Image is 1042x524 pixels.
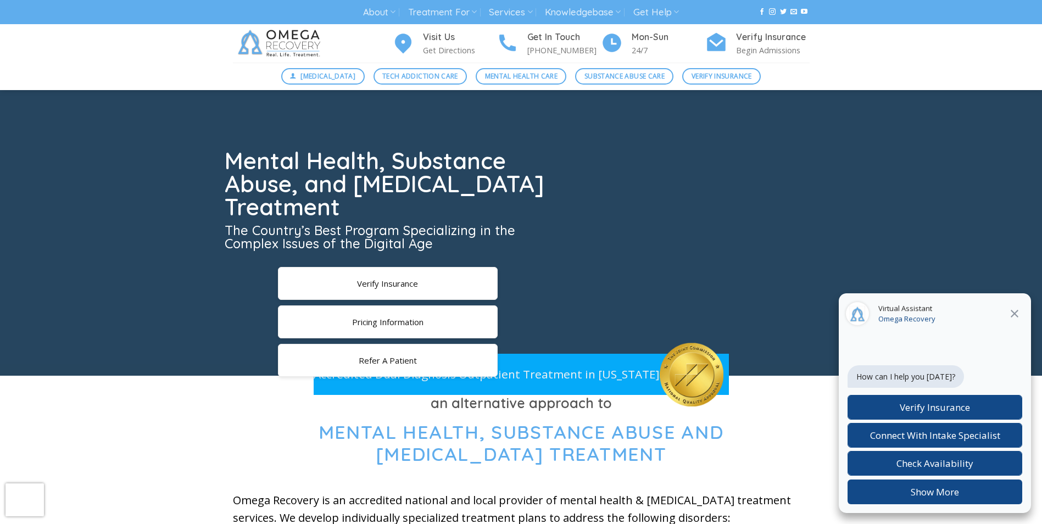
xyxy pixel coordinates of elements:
h3: an alternative approach to [233,392,810,414]
a: Verify Insurance [682,68,761,85]
a: Substance Abuse Care [575,68,673,85]
a: Get In Touch [PHONE_NUMBER] [497,30,601,57]
a: Tech Addiction Care [374,68,467,85]
a: About [363,2,395,23]
span: Mental Health, Substance Abuse and [MEDICAL_DATA] Treatment [319,420,724,466]
img: Omega Recovery [233,24,329,63]
h4: Visit Us [423,30,497,44]
a: Verify Insurance Begin Admissions [705,30,810,57]
span: Mental Health Care [485,71,558,81]
h1: Mental Health, Substance Abuse, and [MEDICAL_DATA] Treatment [225,149,551,219]
h4: Verify Insurance [736,30,810,44]
span: Tech Addiction Care [382,71,458,81]
a: [MEDICAL_DATA] [281,68,365,85]
a: Get Help [633,2,679,23]
a: Follow on Twitter [780,8,787,16]
p: [PHONE_NUMBER] [527,44,601,57]
h3: The Country’s Best Program Specializing in the Complex Issues of the Digital Age [225,224,551,250]
a: Follow on Facebook [759,8,765,16]
span: Verify Insurance [692,71,752,81]
a: Visit Us Get Directions [392,30,497,57]
p: Begin Admissions [736,44,810,57]
a: Services [489,2,532,23]
a: Mental Health Care [476,68,566,85]
span: [MEDICAL_DATA] [300,71,355,81]
h4: Mon-Sun [632,30,705,44]
a: Knowledgebase [545,2,621,23]
p: 24/7 [632,44,705,57]
a: Follow on YouTube [801,8,807,16]
p: Get Directions [423,44,497,57]
span: Substance Abuse Care [584,71,665,81]
h4: Get In Touch [527,30,601,44]
a: Send us an email [790,8,797,16]
a: Follow on Instagram [769,8,776,16]
a: Treatment For [408,2,477,23]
